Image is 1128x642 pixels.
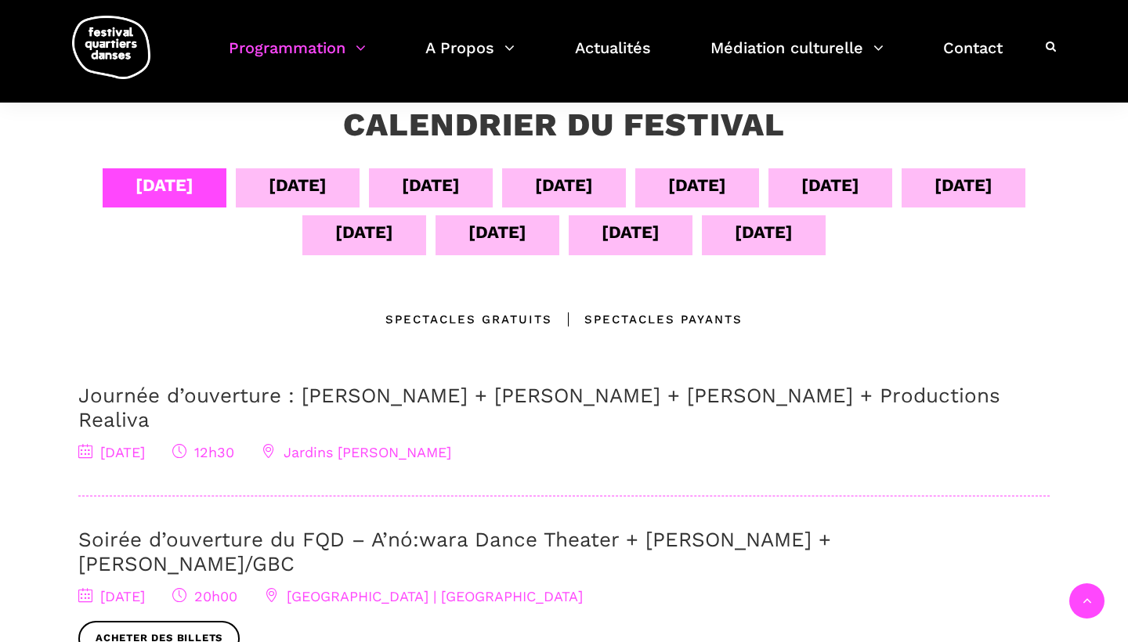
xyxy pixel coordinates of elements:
div: [DATE] [935,171,992,199]
div: Spectacles Payants [552,310,743,329]
a: A Propos [425,34,515,81]
div: [DATE] [602,218,660,246]
a: Contact [943,34,1003,81]
img: logo-fqd-med [72,16,150,79]
div: [DATE] [136,171,193,199]
span: Jardins [PERSON_NAME] [262,444,451,460]
a: Programmation [229,34,366,81]
div: [DATE] [335,218,393,246]
div: [DATE] [668,171,726,199]
div: [DATE] [402,171,460,199]
div: [DATE] [468,218,526,246]
span: [GEOGRAPHIC_DATA] | [GEOGRAPHIC_DATA] [265,588,583,604]
div: [DATE] [735,218,793,246]
h3: Calendrier du festival [343,106,785,145]
a: Soirée d’ouverture du FQD – A’nó:wara Dance Theater + [PERSON_NAME] + [PERSON_NAME]/GBC [78,528,831,575]
a: Journée d’ouverture : [PERSON_NAME] + [PERSON_NAME] + [PERSON_NAME] + Productions Realiva [78,384,1000,431]
a: Actualités [575,34,651,81]
div: [DATE] [801,171,859,199]
a: Médiation culturelle [710,34,884,81]
div: [DATE] [535,171,593,199]
div: [DATE] [269,171,327,199]
span: 12h30 [172,444,234,460]
span: [DATE] [78,444,145,460]
span: [DATE] [78,588,145,604]
div: Spectacles gratuits [385,310,552,329]
span: 20h00 [172,588,237,604]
